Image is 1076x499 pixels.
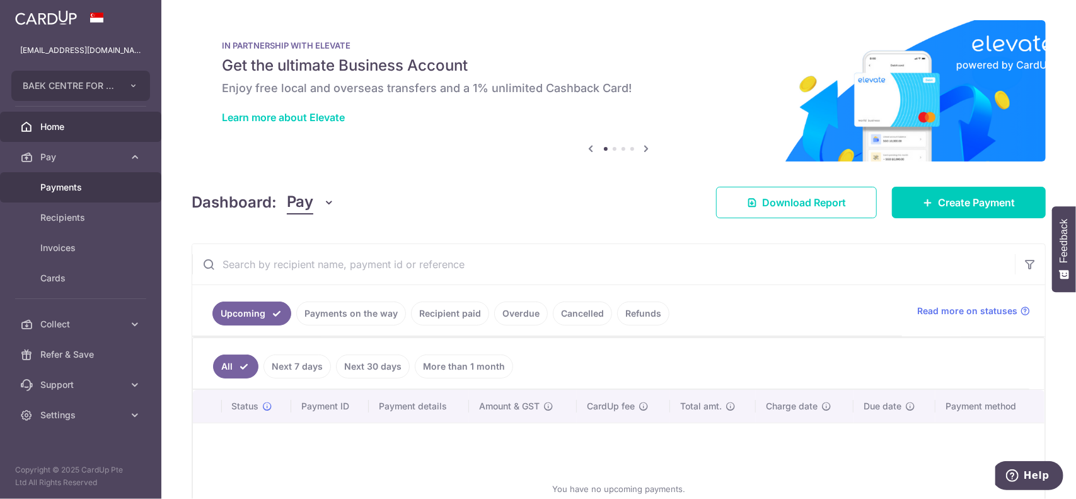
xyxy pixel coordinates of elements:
a: Recipient paid [411,302,489,326]
p: [EMAIL_ADDRESS][DOMAIN_NAME] [20,44,141,57]
span: Charge date [766,400,818,413]
a: All [213,355,258,379]
a: Overdue [494,302,548,326]
button: Pay [287,191,335,214]
span: Collect [40,318,124,331]
span: Feedback [1058,219,1070,263]
th: Payment method [935,390,1044,423]
span: Payments [40,181,124,194]
span: Due date [864,400,901,413]
span: Download Report [762,195,846,210]
a: Create Payment [892,187,1046,218]
span: Amount & GST [479,400,540,413]
span: Create Payment [938,195,1015,210]
span: Invoices [40,242,124,254]
span: Support [40,379,124,391]
span: Home [40,120,124,133]
button: Feedback - Show survey [1052,206,1076,292]
th: Payment details [369,390,469,423]
span: Pay [287,191,313,214]
a: Read more on statuses [917,305,1030,317]
span: Status [232,400,259,413]
span: BAEK CENTRE FOR AESTHETIC AND IMPLANT DENTISTRY PTE. LTD. [23,79,116,92]
a: Next 30 days [336,355,410,379]
a: Cancelled [553,302,612,326]
input: Search by recipient name, payment id or reference [192,244,1015,285]
a: Next 7 days [263,355,331,379]
img: CardUp [15,10,77,25]
h4: Dashboard: [192,191,277,214]
a: Payments on the way [296,302,406,326]
span: CardUp fee [587,400,635,413]
span: Read more on statuses [917,305,1017,317]
h5: Get the ultimate Business Account [222,56,1015,76]
a: More than 1 month [415,355,513,379]
span: Total amt. [680,400,722,413]
button: BAEK CENTRE FOR AESTHETIC AND IMPLANT DENTISTRY PTE. LTD. [11,71,150,101]
p: IN PARTNERSHIP WITH ELEVATE [222,40,1015,50]
img: Renovation banner [192,20,1046,161]
span: Pay [40,151,124,163]
a: Download Report [716,187,877,218]
span: Recipients [40,211,124,224]
span: Settings [40,409,124,421]
a: Learn more about Elevate [222,111,345,124]
a: Upcoming [212,302,291,326]
span: Refer & Save [40,348,124,361]
iframe: Opens a widget where you can find more information [995,461,1063,493]
th: Payment ID [291,390,369,423]
a: Refunds [617,302,669,326]
span: Cards [40,272,124,285]
h6: Enjoy free local and overseas transfers and a 1% unlimited Cashback Card! [222,81,1015,96]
